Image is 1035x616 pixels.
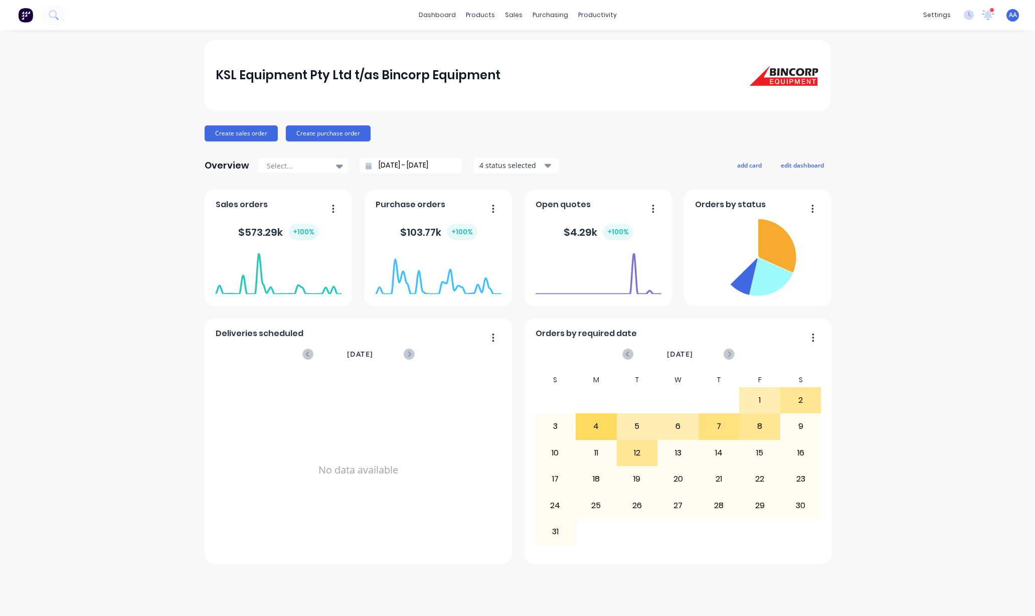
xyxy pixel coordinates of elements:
[699,467,739,492] div: 21
[536,440,576,466] div: 10
[740,388,780,413] div: 1
[918,8,956,23] div: settings
[205,156,249,176] div: Overview
[657,373,699,387] div: W
[414,8,461,23] a: dashboard
[781,467,821,492] div: 23
[617,373,658,387] div: T
[781,388,821,413] div: 2
[781,440,821,466] div: 16
[576,440,616,466] div: 11
[238,224,318,240] div: $ 573.29k
[474,158,559,173] button: 4 status selected
[699,493,739,518] div: 28
[216,199,268,211] span: Sales orders
[781,414,821,439] div: 9
[576,373,617,387] div: M
[528,8,573,23] div: purchasing
[461,8,500,23] div: products
[658,440,698,466] div: 13
[576,414,616,439] div: 4
[536,328,637,340] span: Orders by required date
[1009,11,1017,20] span: AA
[617,467,657,492] div: 19
[18,8,33,23] img: Factory
[205,125,278,141] button: Create sales order
[603,224,633,240] div: + 100 %
[447,224,477,240] div: + 100 %
[740,440,780,466] div: 15
[749,64,819,86] img: KSL Equipment Pty Ltd t/as Bincorp Equipment
[564,224,633,240] div: $ 4.29k
[699,440,739,466] div: 14
[740,493,780,518] div: 29
[536,199,591,211] span: Open quotes
[667,349,693,360] span: [DATE]
[781,493,821,518] div: 30
[536,493,576,518] div: 24
[658,414,698,439] div: 6
[740,414,780,439] div: 8
[286,125,371,141] button: Create purchase order
[536,467,576,492] div: 17
[479,160,543,171] div: 4 status selected
[739,373,780,387] div: F
[617,440,657,466] div: 12
[289,224,318,240] div: + 100 %
[573,8,622,23] div: productivity
[536,519,576,544] div: 31
[617,414,657,439] div: 5
[400,224,477,240] div: $ 103.77k
[576,493,616,518] div: 25
[699,373,740,387] div: T
[347,349,373,360] span: [DATE]
[658,467,698,492] div: 20
[576,467,616,492] div: 18
[216,328,303,340] span: Deliveries scheduled
[774,159,830,172] button: edit dashboard
[699,414,739,439] div: 7
[216,65,500,85] div: KSL Equipment Pty Ltd t/as Bincorp Equipment
[536,414,576,439] div: 3
[617,493,657,518] div: 26
[695,199,766,211] span: Orders by status
[658,493,698,518] div: 27
[216,373,501,567] div: No data available
[740,467,780,492] div: 22
[500,8,528,23] div: sales
[780,373,821,387] div: S
[535,373,576,387] div: S
[376,199,445,211] span: Purchase orders
[731,159,768,172] button: add card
